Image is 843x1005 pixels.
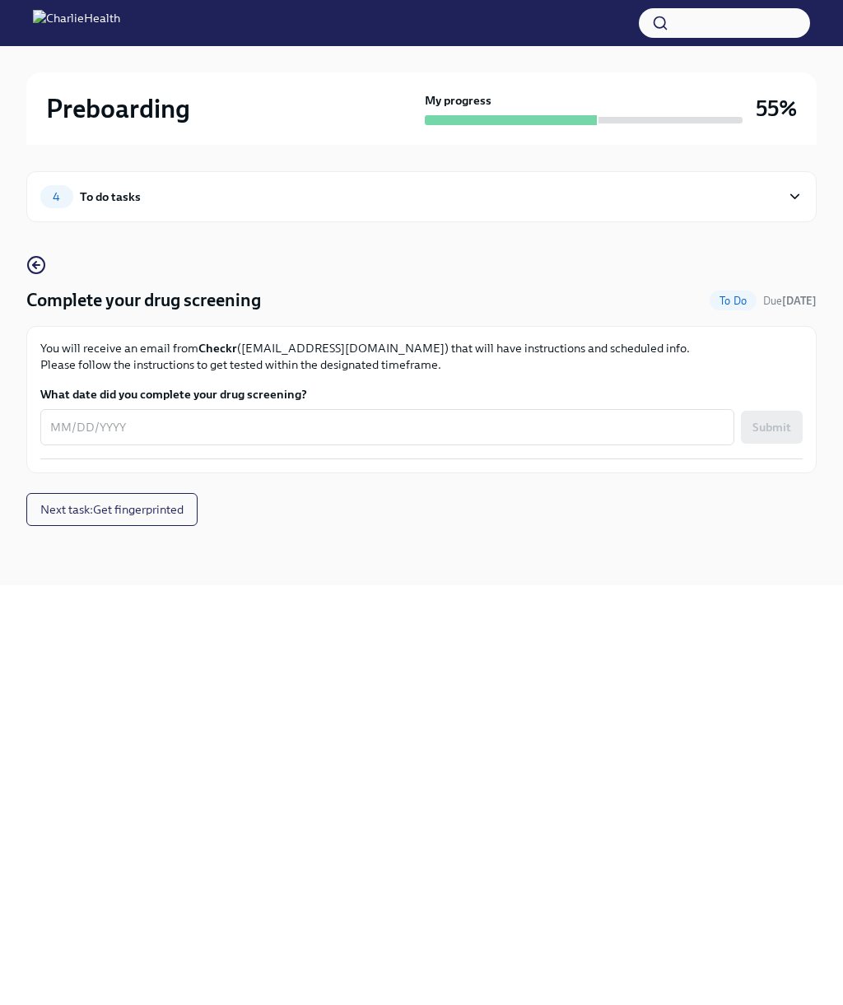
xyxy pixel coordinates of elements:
div: To do tasks [80,188,141,206]
h3: 55% [756,94,797,123]
button: Next task:Get fingerprinted [26,493,198,526]
strong: My progress [425,92,491,109]
label: What date did you complete your drug screening? [40,386,803,402]
span: 4 [43,191,70,203]
strong: Checkr [198,341,237,356]
span: To Do [710,295,757,307]
span: Due [763,295,817,307]
p: You will receive an email from ([EMAIL_ADDRESS][DOMAIN_NAME]) that will have instructions and sch... [40,340,803,373]
span: October 6th, 2025 09:00 [763,293,817,309]
strong: [DATE] [782,295,817,307]
span: Next task : Get fingerprinted [40,501,184,518]
img: CharlieHealth [33,10,120,36]
h2: Preboarding [46,92,190,125]
h4: Complete your drug screening [26,288,261,313]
